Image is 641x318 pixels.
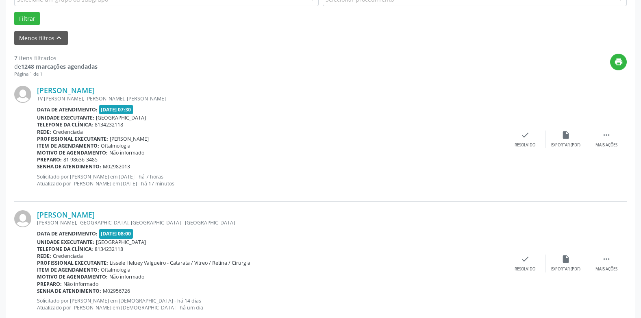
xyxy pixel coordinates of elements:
b: Unidade executante: [37,239,94,246]
span: Não informado [109,273,144,280]
b: Rede: [37,253,51,259]
i: insert_drive_file [561,255,570,264]
span: [GEOGRAPHIC_DATA] [96,239,146,246]
b: Motivo de agendamento: [37,149,108,156]
div: Resolvido [515,266,535,272]
span: Credenciada [53,253,83,259]
div: Mais ações [595,142,617,148]
button: Filtrar [14,12,40,26]
b: Unidade executante: [37,114,94,121]
div: Exportar (PDF) [551,266,580,272]
i: keyboard_arrow_up [54,33,63,42]
div: [PERSON_NAME], [GEOGRAPHIC_DATA], [GEOGRAPHIC_DATA] - [GEOGRAPHIC_DATA] [37,219,505,226]
div: Exportar (PDF) [551,142,580,148]
span: Não informado [63,281,98,288]
strong: 1248 marcações agendadas [21,63,98,70]
a: [PERSON_NAME] [37,210,95,219]
span: [PERSON_NAME] [110,135,149,142]
span: M02982013 [103,163,130,170]
span: Lissele Heluey Valgueiro - Catarata / Vitreo / Retina / Cirurgia [110,259,250,266]
span: Oftalmologia [101,266,130,273]
button: Menos filtroskeyboard_arrow_up [14,31,68,45]
i: print [614,57,623,66]
i: check [521,131,530,139]
b: Preparo: [37,156,62,163]
img: img [14,210,31,227]
p: Solicitado por [PERSON_NAME] em [DATE] - há 7 horas Atualizado por [PERSON_NAME] em [DATE] - há 1... [37,173,505,187]
i:  [602,255,611,264]
span: [GEOGRAPHIC_DATA] [96,114,146,121]
b: Telefone da clínica: [37,121,93,128]
b: Profissional executante: [37,259,108,266]
span: M02956726 [103,288,130,294]
b: Data de atendimento: [37,106,98,113]
div: Resolvido [515,142,535,148]
img: img [14,86,31,103]
b: Profissional executante: [37,135,108,142]
b: Telefone da clínica: [37,246,93,253]
i:  [602,131,611,139]
i: insert_drive_file [561,131,570,139]
b: Senha de atendimento: [37,288,101,294]
b: Item de agendamento: [37,142,99,149]
span: [DATE] 07:30 [99,105,133,114]
span: 81 98636-3485 [63,156,98,163]
i: check [521,255,530,264]
b: Preparo: [37,281,62,288]
div: Página 1 de 1 [14,71,98,78]
span: Não informado [109,149,144,156]
span: Oftalmologia [101,142,130,149]
button: print [610,54,627,70]
a: [PERSON_NAME] [37,86,95,95]
span: [DATE] 08:00 [99,229,133,238]
b: Senha de atendimento: [37,163,101,170]
span: Credenciada [53,129,83,135]
b: Motivo de agendamento: [37,273,108,280]
b: Item de agendamento: [37,266,99,273]
div: Mais ações [595,266,617,272]
div: de [14,62,98,71]
span: 8134232118 [95,246,123,253]
b: Rede: [37,129,51,135]
div: 7 itens filtrados [14,54,98,62]
span: 8134232118 [95,121,123,128]
b: Data de atendimento: [37,230,98,237]
div: TV [PERSON_NAME], [PERSON_NAME], [PERSON_NAME] [37,95,505,102]
p: Solicitado por [PERSON_NAME] em [DEMOGRAPHIC_DATA] - há 14 dias Atualizado por [PERSON_NAME] em [... [37,297,505,311]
